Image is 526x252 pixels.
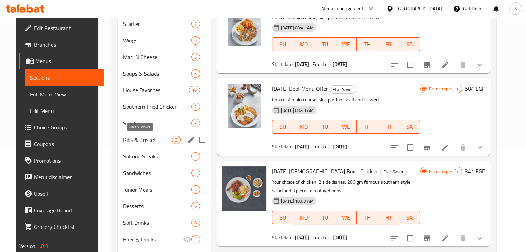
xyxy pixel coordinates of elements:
span: Salmon Steaks [123,152,191,161]
span: [DATE] 08:43 AM [278,107,316,114]
button: TH [357,120,378,134]
span: Sandwiches [123,169,191,177]
button: SA [399,37,420,51]
div: House Favorites10 [118,82,211,98]
a: Upsell [19,185,104,202]
div: House Favorites [123,86,188,94]
div: Southern Fried Chicken [123,103,191,111]
span: Branches [34,40,98,49]
a: Branches [19,36,104,53]
button: Branch-specific-item [419,139,435,156]
span: Upsell [34,190,98,198]
span: Menu disclaimer [34,173,98,181]
span: Branch specific [426,168,462,175]
button: WE [335,211,357,224]
span: 3 [192,120,200,127]
div: items [191,103,200,111]
span: Version: [19,242,36,251]
span: Select to update [403,140,417,155]
button: SU [272,120,293,134]
b: [DATE] [333,142,347,151]
div: Salmon Steaks2 [118,148,211,165]
span: 2 [192,104,200,110]
button: TU [314,37,335,51]
a: Sections [25,69,104,86]
span: 7 [192,21,200,27]
b: [DATE] [333,60,347,69]
span: Choice Groups [34,123,98,132]
span: Ftar Saver [380,168,406,176]
span: Coupons [34,140,98,148]
b: [DATE] [295,60,310,69]
div: Soups & Salads6 [118,65,211,82]
a: Choice Groups [19,119,104,136]
span: Select to update [403,58,417,72]
span: 2 [172,137,180,143]
a: Promotions [19,152,104,169]
svg: Inactive section [183,235,191,243]
button: TH [357,37,378,51]
div: items [191,185,200,194]
span: Start date: [272,233,294,242]
span: Grocery Checklist [34,223,98,231]
span: Wings [123,36,191,45]
span: SU [275,122,290,132]
button: sort-choices [386,139,403,156]
div: Energy Drinks4 [118,231,211,248]
span: 5 [192,54,200,60]
button: delete [455,57,471,73]
a: Edit Menu [25,103,104,119]
a: Menus [19,53,104,69]
span: Mac 'N Cheese [123,53,191,61]
span: MO [296,122,312,132]
span: TU [317,39,333,49]
img: Ramadan Chicken Menu Offer [222,2,266,46]
span: Start date: [272,60,294,69]
button: WE [335,120,357,134]
span: Menus [35,57,98,65]
button: edit [186,135,196,145]
button: show more [471,230,488,246]
button: SU [272,211,293,224]
span: Ftar Saver [330,86,356,94]
span: [DATE] Beef Menu Offer [272,84,328,94]
button: Branch-specific-item [419,57,435,73]
p: Choice of main course, side portion salad and dessert. [272,13,420,22]
span: Desserts [123,202,191,210]
a: Menu disclaimer [19,169,104,185]
span: Soups & Salads [123,69,191,78]
p: Choice of main course, side portion salad and dessert. [272,96,420,104]
span: 2 [192,153,200,160]
span: SA [402,213,417,223]
span: Coverage Report [34,206,98,214]
span: 10 [189,87,200,94]
span: Starter [123,20,191,28]
div: Junior Meals3 [118,181,211,198]
span: TH [359,39,375,49]
span: TH [359,213,375,223]
a: Coupons [19,136,104,152]
div: Menu-management [321,4,364,13]
span: 6 [192,70,200,77]
button: WE [335,37,357,51]
button: show more [471,139,488,156]
button: TU [314,120,335,134]
span: SU [275,213,290,223]
div: Southern Fried Chicken2 [118,98,211,115]
b: [DATE] [295,233,310,242]
div: Wings6 [118,32,211,49]
button: FR [378,120,399,134]
span: End date: [312,60,332,69]
span: 6 [192,203,200,210]
button: MO [293,120,314,134]
svg: Show Choices [476,61,484,69]
span: Junior Meals [123,185,191,194]
button: Branch-specific-item [419,230,435,246]
div: Sandwiches4 [118,165,211,181]
div: Ftar Saver [380,168,407,176]
span: Sections [30,74,98,82]
span: Soft Drinks [123,219,191,227]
